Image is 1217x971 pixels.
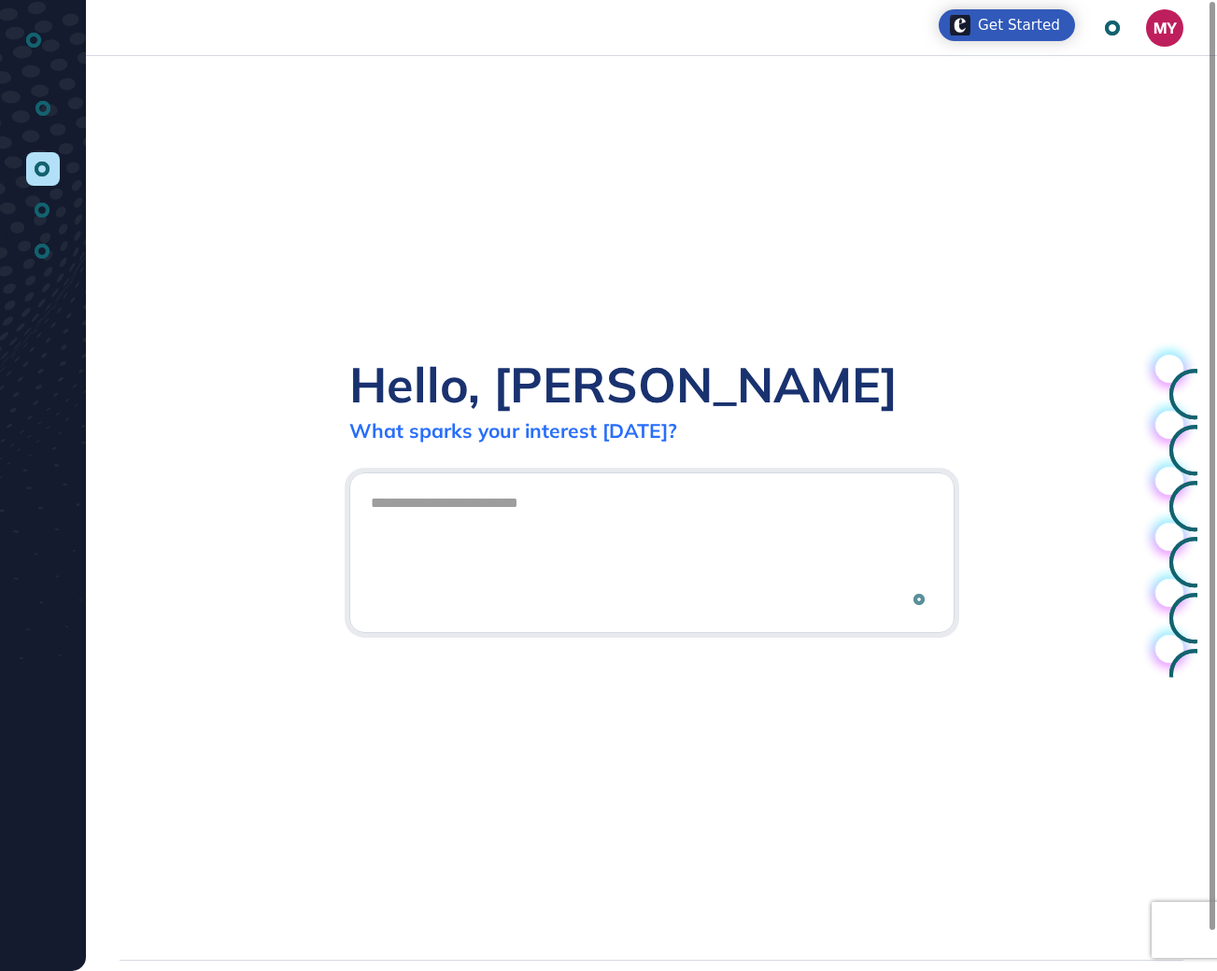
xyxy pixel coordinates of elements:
div: Get Started [978,16,1060,35]
div: What sparks your interest [DATE]? [349,418,677,443]
div: entrapeer-logo [26,23,60,57]
button: MY [1146,9,1183,47]
div: Open Get Started checklist [939,9,1075,41]
img: launcher-image-alternative-text [950,15,970,35]
div: Hello, [PERSON_NAME] [349,354,898,415]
